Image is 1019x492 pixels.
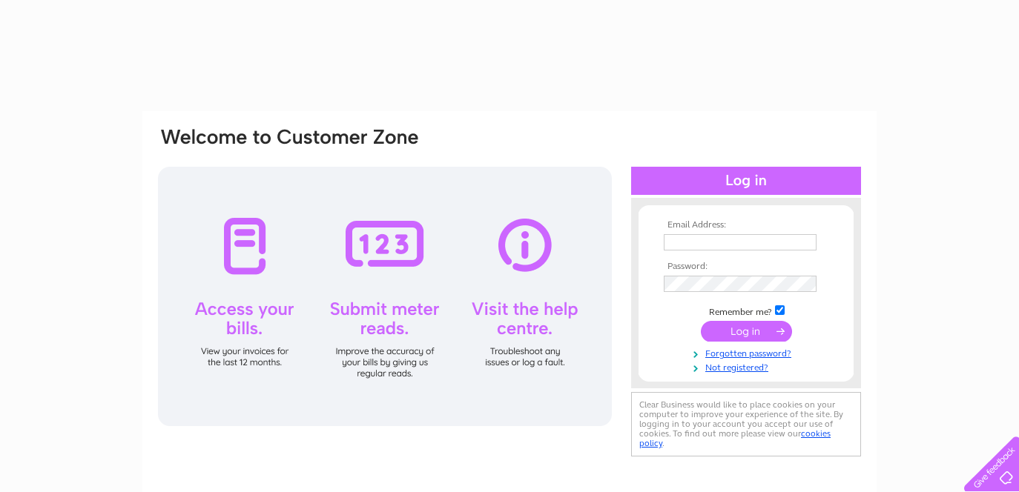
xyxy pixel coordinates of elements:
a: cookies policy [639,428,831,448]
a: Not registered? [664,359,832,373]
th: Email Address: [660,220,832,230]
th: Password: [660,262,832,272]
div: Clear Business would like to place cookies on your computer to improve your experience of the sit... [631,392,861,456]
td: Remember me? [660,303,832,318]
a: Forgotten password? [664,345,832,359]
input: Submit [701,321,792,342]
